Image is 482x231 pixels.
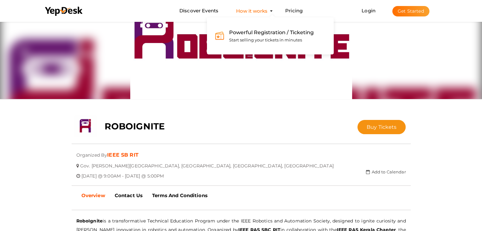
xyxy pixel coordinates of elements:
button: Buy Tickets [357,120,406,134]
img: feature-ticketing.svg [215,31,224,41]
button: How it works Powerful Registration / Ticketing Start selling your tickets in minutes [234,5,269,17]
a: Terms And Conditions [147,188,212,203]
span: Organized By [76,147,107,158]
b: Contact Us [115,192,143,198]
b: RoboIgnite [76,218,103,224]
b: ROBOIGNITE [105,121,165,132]
a: Add to Calendar [366,169,406,174]
button: Get Started [392,6,429,16]
img: RSPMBPJE_small.png [74,115,97,137]
span: Gov. [PERSON_NAME][GEOGRAPHIC_DATA], [GEOGRAPHIC_DATA], [GEOGRAPHIC_DATA], [GEOGRAPHIC_DATA] [80,158,334,169]
span: Buy Tickets [367,124,397,130]
a: Powerful Registration / Ticketing Start selling your tickets in minutes [215,25,326,47]
a: Pricing [285,5,303,17]
b: Overview [81,192,105,198]
a: Discover Events [179,5,218,17]
b: Terms And Conditions [152,192,208,198]
span: Start selling your tickets in minutes [229,37,302,42]
a: Overview [77,188,110,203]
a: Login [362,8,376,14]
a: Contact Us [110,188,147,203]
a: IEEE SB RIT [107,152,138,158]
span: [DATE] @ 9:00AM - [DATE] @ 5:00PM [81,168,164,179]
span: Powerful Registration / Ticketing [229,29,314,35]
